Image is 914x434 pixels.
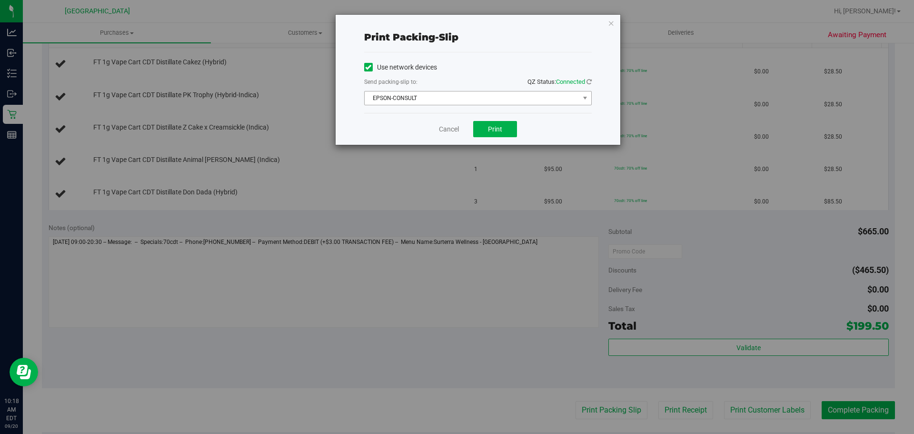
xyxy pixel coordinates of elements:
span: Print packing-slip [364,31,458,43]
label: Send packing-slip to: [364,78,417,86]
button: Print [473,121,517,137]
iframe: Resource center [10,358,38,386]
span: Connected [556,78,585,85]
span: QZ Status: [527,78,592,85]
span: select [579,91,591,105]
label: Use network devices [364,62,437,72]
span: Print [488,125,502,133]
a: Cancel [439,124,459,134]
span: EPSON-CONSULT [365,91,579,105]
